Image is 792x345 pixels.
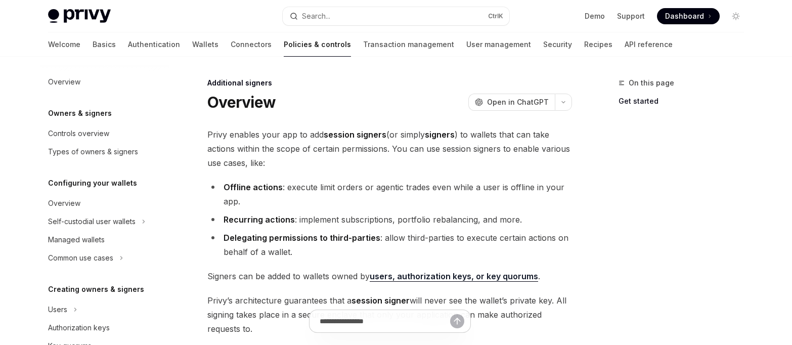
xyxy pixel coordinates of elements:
div: Self-custodial user wallets [48,215,136,228]
strong: Offline actions [224,182,283,192]
a: Overview [40,73,169,91]
button: Send message [450,314,464,328]
a: Wallets [192,32,218,57]
a: Dashboard [657,8,720,24]
div: Types of owners & signers [48,146,138,158]
div: Authorization keys [48,322,110,334]
strong: session signers [324,130,386,140]
span: On this page [629,77,674,89]
div: Overview [48,197,80,209]
li: : execute limit orders or agentic trades even while a user is offline in your app. [207,180,572,208]
div: Additional signers [207,78,572,88]
a: Connectors [231,32,272,57]
h1: Overview [207,93,276,111]
span: Privy enables your app to add (or simply ) to wallets that can take actions within the scope of c... [207,127,572,170]
span: Ctrl K [488,12,503,20]
a: Security [543,32,572,57]
span: Open in ChatGPT [487,97,549,107]
a: Get started [619,93,752,109]
li: : implement subscriptions, portfolio rebalancing, and more. [207,212,572,227]
a: API reference [625,32,673,57]
a: Transaction management [363,32,454,57]
a: Types of owners & signers [40,143,169,161]
a: Overview [40,194,169,212]
a: Demo [585,11,605,21]
strong: Recurring actions [224,214,295,225]
strong: session signer [351,295,410,306]
a: Welcome [48,32,80,57]
span: Privy’s architecture guarantees that a will never see the wallet’s private key. All signing takes... [207,293,572,336]
div: Managed wallets [48,234,105,246]
strong: signers [425,130,455,140]
div: Overview [48,76,80,88]
button: Search...CtrlK [283,7,509,25]
a: User management [466,32,531,57]
a: Authentication [128,32,180,57]
div: Search... [302,10,330,22]
button: Toggle dark mode [728,8,744,24]
span: Dashboard [665,11,704,21]
strong: Delegating permissions to third-parties [224,233,380,243]
h5: Creating owners & signers [48,283,144,295]
div: Users [48,304,67,316]
a: Managed wallets [40,231,169,249]
a: Recipes [584,32,612,57]
a: Authorization keys [40,319,169,337]
a: users, authorization keys, or key quorums [370,271,538,282]
a: Support [617,11,645,21]
h5: Owners & signers [48,107,112,119]
a: Policies & controls [284,32,351,57]
li: : allow third-parties to execute certain actions on behalf of a wallet. [207,231,572,259]
button: Open in ChatGPT [468,94,555,111]
img: light logo [48,9,111,23]
div: Common use cases [48,252,113,264]
a: Controls overview [40,124,169,143]
a: Basics [93,32,116,57]
div: Controls overview [48,127,109,140]
span: Signers can be added to wallets owned by . [207,269,572,283]
h5: Configuring your wallets [48,177,137,189]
